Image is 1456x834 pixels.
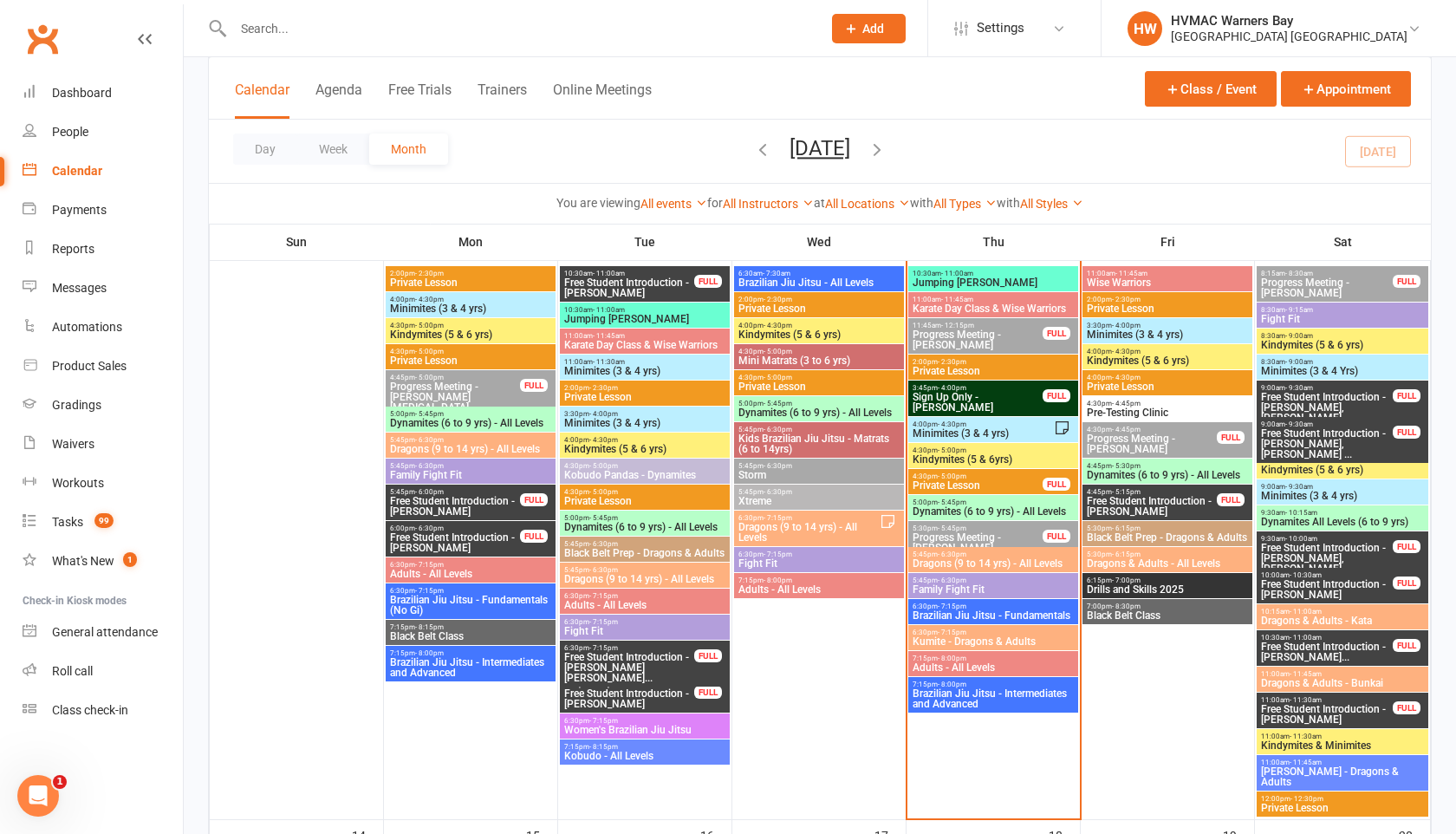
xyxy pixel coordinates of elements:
strong: with [997,196,1020,210]
span: Dynamites (6 to 9 yrs) - All Levels [389,418,552,428]
span: Black Belt Prep - Dragons & Adults [1086,532,1249,543]
span: 4:30pm [738,348,900,355]
div: Reports [52,242,94,256]
span: 2:00pm [738,296,900,303]
span: - 9:30am [1285,384,1313,392]
span: Minimites (3 & 4 yrs) [1086,329,1249,340]
span: 4:00pm [1086,348,1249,355]
span: - 10:30am [1290,571,1322,579]
th: Sun [210,224,384,260]
span: 5:30pm [1086,525,1249,532]
span: 4:30pm [912,446,1075,454]
span: Free Student Introduction - [PERSON_NAME], [PERSON_NAME]... [1260,543,1394,574]
span: - 5:00pm [415,322,444,329]
span: - 4:45pm [1112,426,1141,433]
span: 4:00pm [1086,374,1249,381]
span: Dynamites (6 to 9 yrs) - All Levels [738,407,900,418]
span: Kindymites (5 & 6 yrs) [1260,465,1425,475]
span: Dynamites (6 to 9 yrs) - All Levels [1086,470,1249,480]
th: Thu [907,224,1081,260]
span: 5:00pm [389,410,552,418]
span: 2:00pm [389,270,552,277]
span: 5:00pm [912,498,1075,506]
span: Kindymites (5 & 6 yrs) [1260,340,1425,350]
span: - 4:30pm [1112,374,1141,381]
span: - 4:00pm [1112,322,1141,329]
button: Appointment [1281,71,1411,107]
button: Add [832,14,906,43]
div: FULL [1043,389,1070,402]
span: 10:30am [563,270,695,277]
span: Private Lesson [738,381,900,392]
span: 10:00am [1260,571,1394,579]
span: - 7:00pm [1112,577,1141,584]
span: Dragons (9 to 14 yrs) - All Levels [563,574,726,584]
button: [DATE] [790,136,850,160]
div: FULL [1393,426,1420,439]
span: Private Lesson [389,277,552,288]
span: - 7:15pm [415,561,444,569]
span: - 5:15pm [1112,488,1141,496]
span: Karate Day Class & Wise Warriors [912,303,1075,314]
div: FULL [520,530,548,543]
span: 5:45pm [738,462,900,470]
span: - 10:15am [1285,509,1317,517]
span: - 6:30pm [415,462,444,470]
span: - 5:00pm [415,374,444,381]
span: Family Fight Fit [389,470,552,480]
span: - 6:15pm [1112,551,1141,558]
span: Fight Fit [1260,314,1425,324]
span: 11:00am [912,296,1075,303]
input: Search... [228,16,809,41]
span: Private Lesson [563,496,726,506]
span: Dragons (9 to 14 yrs) - All Levels [738,522,880,543]
span: Kindymites (5 & 6yrs) [912,454,1075,465]
a: Class kiosk mode [23,691,183,730]
span: - 9:30am [1285,483,1313,491]
span: Dragons & Adults - All Levels [1086,558,1249,569]
button: Week [297,134,369,165]
span: 5:45pm [738,426,900,433]
div: FULL [1217,431,1245,444]
div: Tasks [52,515,83,529]
span: - 2:30pm [1112,296,1141,303]
a: Reports [23,230,183,269]
span: - 4:00pm [589,410,618,418]
div: Dashboard [52,86,112,100]
span: Settings [977,9,1024,48]
span: - 4:00pm [938,384,966,392]
span: Black Belt Prep - Dragons & Adults [563,548,726,558]
span: - 6:00pm [415,488,444,496]
span: Progress Meeting - [PERSON_NAME] [1260,277,1394,298]
span: Wise Warriors [1086,277,1249,288]
span: Sign Up Only - [PERSON_NAME] [912,392,1043,413]
span: 5:45pm [563,540,726,548]
span: Add [862,22,884,36]
a: People [23,113,183,152]
span: 8:30am [1260,358,1425,366]
span: - 8:00pm [764,577,792,584]
span: Storm [738,470,900,480]
a: Calendar [23,152,183,191]
th: Fri [1081,224,1255,260]
span: - 5:00pm [938,472,966,480]
span: Dragons (9 to 14 yrs) - All Levels [912,558,1075,569]
span: 4:45pm [389,374,521,381]
a: All Instructors [723,197,814,211]
span: - 9:00am [1285,358,1313,366]
span: Minimites (3 & 4 yrs) [563,366,726,376]
span: Free Student Introduction - [PERSON_NAME] [1260,579,1394,600]
span: Minimites (3 & 4 yrs) [1260,491,1425,501]
a: All Types [933,197,997,211]
span: - 6:15pm [1112,525,1141,532]
span: 6:30pm [738,514,880,522]
span: - 5:00pm [938,446,966,454]
a: Tasks 99 [23,503,183,542]
span: 4:00pm [738,322,900,329]
span: Private Lesson [738,303,900,314]
span: 3:30pm [1086,322,1249,329]
span: 9:30am [1260,509,1425,517]
span: Progress Meeting - [PERSON_NAME] [912,532,1043,553]
span: 1 [53,775,67,789]
span: - 4:45pm [1112,400,1141,407]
